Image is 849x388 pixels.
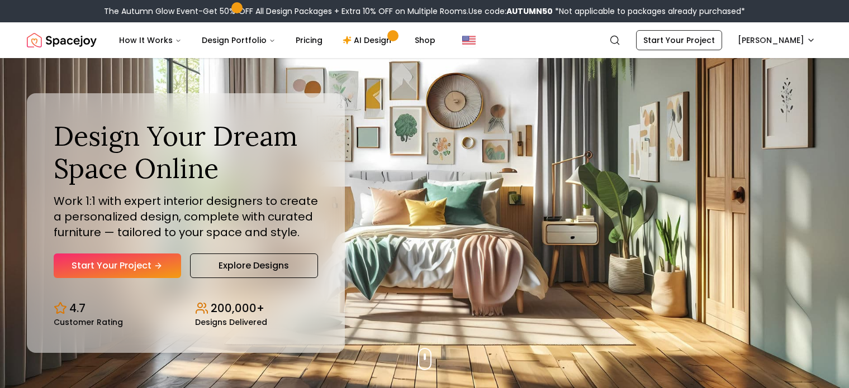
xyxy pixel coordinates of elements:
button: How It Works [110,29,191,51]
button: Design Portfolio [193,29,284,51]
span: *Not applicable to packages already purchased* [553,6,745,17]
p: 200,000+ [211,300,264,316]
button: [PERSON_NAME] [731,30,822,50]
small: Customer Rating [54,318,123,326]
a: Explore Designs [190,253,319,278]
div: The Autumn Glow Event-Get 50% OFF All Design Packages + Extra 10% OFF on Multiple Rooms. [104,6,745,17]
b: AUTUMN50 [506,6,553,17]
div: Design stats [54,291,318,326]
a: Spacejoy [27,29,97,51]
img: Spacejoy Logo [27,29,97,51]
a: Pricing [287,29,331,51]
a: Shop [406,29,444,51]
small: Designs Delivered [195,318,267,326]
nav: Main [110,29,444,51]
a: Start Your Project [636,30,722,50]
img: United States [462,33,476,47]
span: Use code: [468,6,553,17]
h1: Design Your Dream Space Online [54,120,318,184]
nav: Global [27,22,822,58]
p: Work 1:1 with expert interior designers to create a personalized design, complete with curated fu... [54,193,318,240]
p: 4.7 [69,300,86,316]
a: Start Your Project [54,253,181,278]
a: AI Design [334,29,404,51]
